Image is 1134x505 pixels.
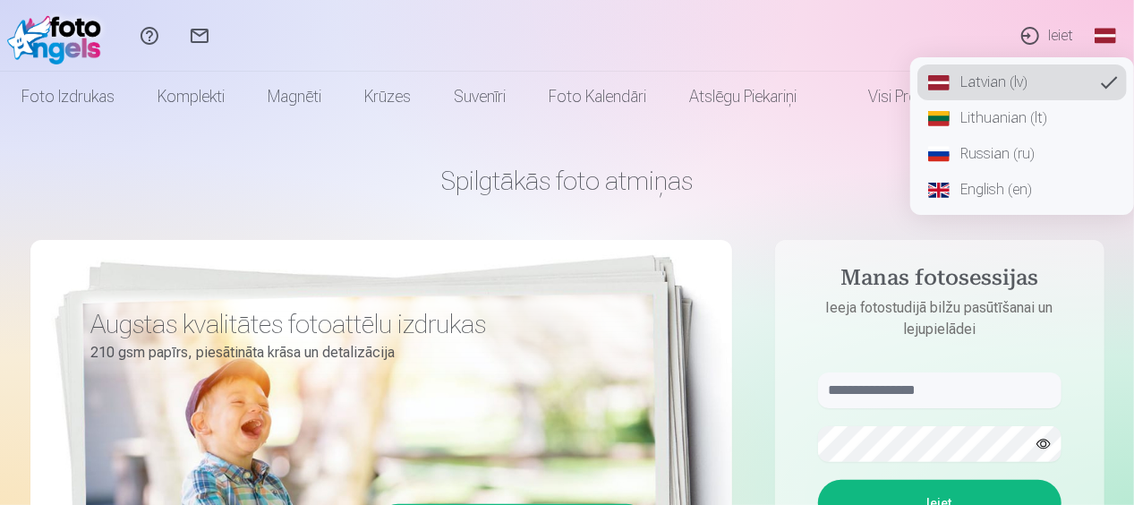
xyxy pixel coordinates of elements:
[343,72,432,122] a: Krūzes
[246,72,343,122] a: Magnēti
[668,72,818,122] a: Atslēgu piekariņi
[7,7,110,64] img: /fa1
[136,72,246,122] a: Komplekti
[800,297,1079,340] p: Ieeja fotostudijā bilžu pasūtīšanai un lejupielādei
[800,265,1079,297] h4: Manas fotosessijas
[818,72,972,122] a: Visi produkti
[910,57,1134,215] nav: Global
[917,100,1127,136] a: Lithuanian (lt)
[917,64,1127,100] a: Latvian (lv)
[527,72,668,122] a: Foto kalendāri
[91,308,635,340] h3: Augstas kvalitātes fotoattēlu izdrukas
[917,172,1127,208] a: English (en)
[30,165,1104,197] h1: Spilgtākās foto atmiņas
[432,72,527,122] a: Suvenīri
[917,136,1127,172] a: Russian (ru)
[91,340,635,365] p: 210 gsm papīrs, piesātināta krāsa un detalizācija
